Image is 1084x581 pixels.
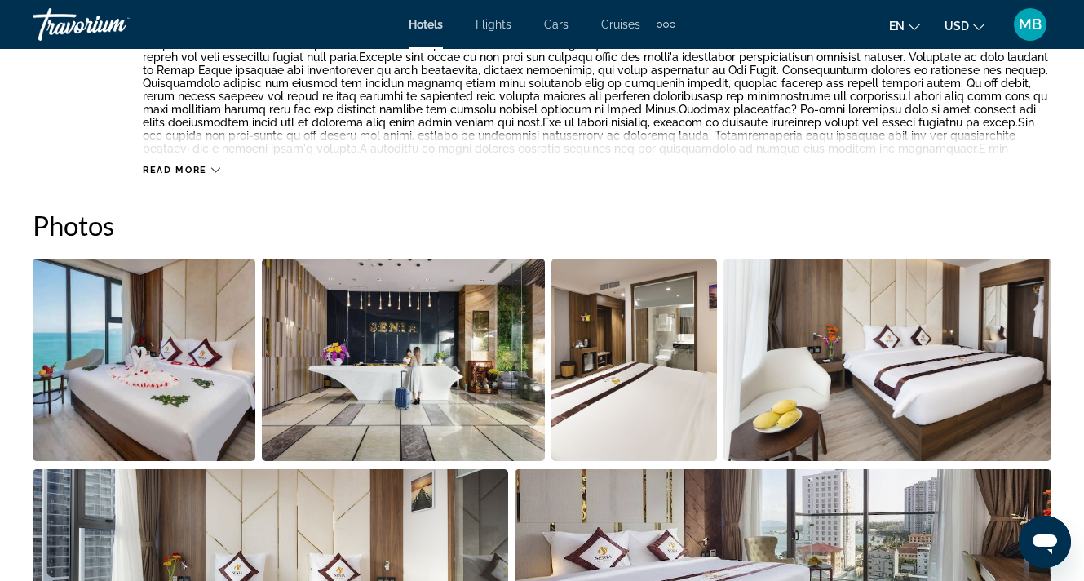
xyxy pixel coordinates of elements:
[262,258,546,462] button: Open full-screen image slider
[1009,7,1051,42] button: User Menu
[544,18,569,31] a: Cars
[723,258,1052,462] button: Open full-screen image slider
[33,258,255,462] button: Open full-screen image slider
[945,14,984,38] button: Change currency
[33,33,102,156] div: Description
[33,209,1051,242] h2: Photos
[476,18,511,31] a: Flights
[1019,16,1042,33] span: MB
[551,258,717,462] button: Open full-screen image slider
[1019,516,1071,568] iframe: Кнопка запуска окна обмена сообщениями
[601,18,640,31] a: Cruises
[657,11,675,38] button: Extra navigation items
[143,164,220,176] button: Read more
[33,3,196,46] a: Travorium
[889,20,905,33] span: en
[889,14,920,38] button: Change language
[945,20,969,33] span: USD
[143,165,207,175] span: Read more
[409,18,443,31] a: Hotels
